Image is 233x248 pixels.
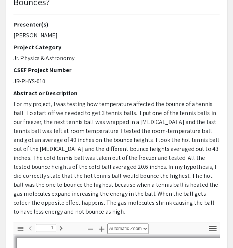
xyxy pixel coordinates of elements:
[36,224,56,232] input: Page
[13,90,220,97] h2: Abstract or Description
[13,100,219,216] span: For my project, I was testing how temperature affected the bounce of a tennis ball. To start off ...
[13,44,220,51] h2: Project Category
[13,77,220,86] p: JR-PHYS-010
[13,54,220,63] p: Jr. Physics & Astronomy
[24,223,37,233] button: Previous Page
[13,66,220,74] h2: CSEF Project Number
[15,223,27,234] button: Toggle Sidebar
[201,214,227,242] iframe: Chat
[95,223,108,234] button: Zoom In
[13,21,220,28] h2: Presenter(s)
[107,223,148,234] select: Zoom
[84,223,97,234] button: Zoom Out
[13,31,220,40] p: [PERSON_NAME]
[55,223,67,233] button: Next Page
